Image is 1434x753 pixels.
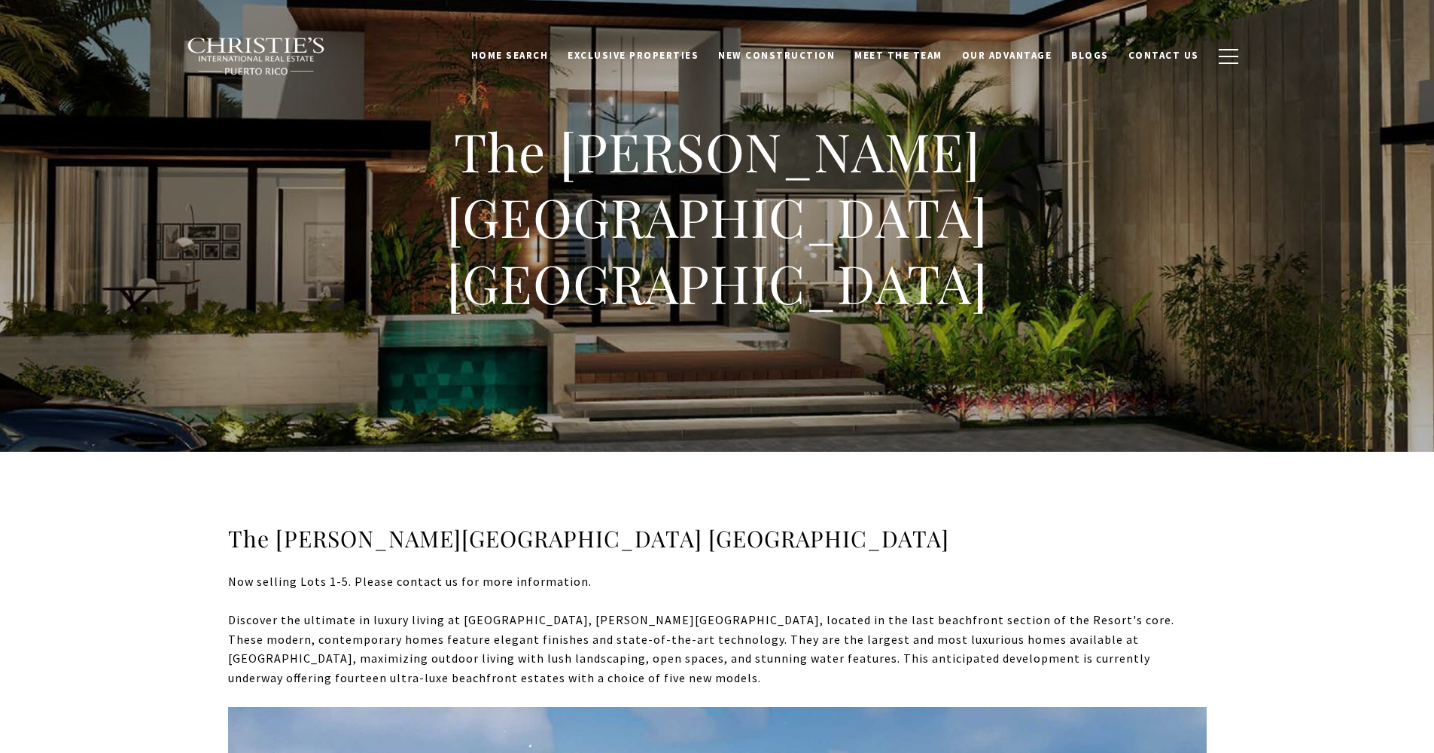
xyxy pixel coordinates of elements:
[228,572,1207,611] div: Now selling Lots 1-5. Please contact us for more information.
[1071,49,1109,62] span: Blogs
[558,41,708,70] a: Exclusive Properties
[962,49,1052,62] span: Our Advantage
[187,37,327,76] img: Christie's International Real Estate black text logo
[228,524,1207,553] h3: The [PERSON_NAME][GEOGRAPHIC_DATA] [GEOGRAPHIC_DATA]
[708,41,845,70] a: New Construction
[718,49,835,62] span: New Construction
[228,611,1207,687] div: Discover the ultimate in luxury living at [GEOGRAPHIC_DATA], [PERSON_NAME][GEOGRAPHIC_DATA], loca...
[568,49,699,62] span: Exclusive Properties
[416,118,1018,316] h1: The [PERSON_NAME][GEOGRAPHIC_DATA] [GEOGRAPHIC_DATA]
[461,41,559,70] a: Home Search
[1128,49,1199,62] span: Contact Us
[952,41,1062,70] a: Our Advantage
[845,41,952,70] a: Meet the Team
[1061,41,1119,70] a: Blogs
